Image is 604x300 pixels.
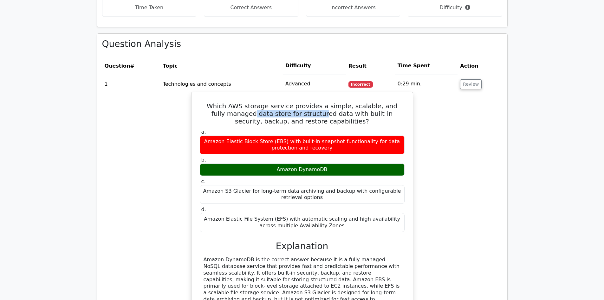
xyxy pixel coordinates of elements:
[102,75,160,93] td: 1
[200,163,405,176] div: Amazon DynamoDB
[346,57,395,75] th: Result
[283,75,346,93] td: Advanced
[102,39,502,50] h3: Question Analysis
[204,241,401,252] h3: Explanation
[105,63,130,69] span: Question
[201,206,206,212] span: d.
[348,81,373,88] span: Incorrect
[160,57,283,75] th: Topic
[102,57,160,75] th: #
[160,75,283,93] td: Technologies and concepts
[311,4,395,11] p: Incorrect Answers
[209,4,293,11] p: Correct Answers
[460,79,482,89] button: Review
[201,157,206,163] span: b.
[201,178,206,184] span: c.
[283,57,346,75] th: Difficulty
[200,213,405,232] div: Amazon Elastic File System (EFS) with automatic scaling and high availability across multiple Ava...
[200,185,405,204] div: Amazon S3 Glacier for long-term data archiving and backup with configurable retrieval options
[107,4,191,11] p: Time Taken
[395,57,458,75] th: Time Spent
[199,102,405,125] h5: Which AWS storage service provides a simple, scalable, and fully managed data store for structure...
[413,4,497,11] p: Difficulty
[395,75,458,93] td: 0:29 min.
[200,136,405,155] div: Amazon Elastic Block Store (EBS) with built-in snapshot functionality for data protection and rec...
[201,129,206,135] span: a.
[458,57,502,75] th: Action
